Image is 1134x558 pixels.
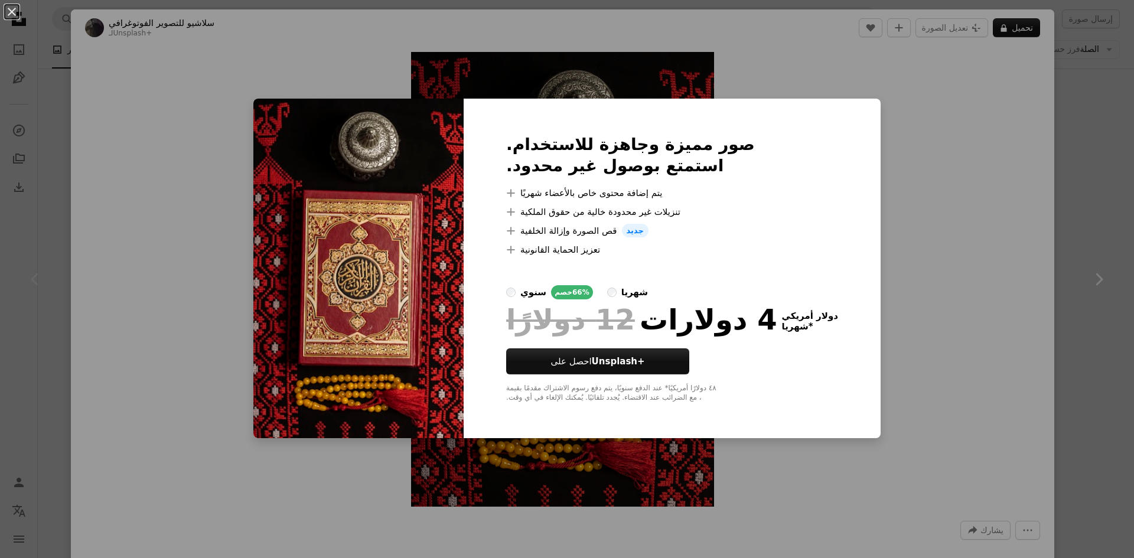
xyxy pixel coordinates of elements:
[520,244,600,255] font: تعزيز الحماية القانونية
[506,393,702,402] font: ، مع الضرائب عند الاقتضاء. يُجدد تلقائيًا. يُمكنك الإلغاء في أي وقت.
[506,135,755,154] font: صور مميزة وجاهزة للاستخدام.
[555,288,572,296] font: خصم
[640,303,777,336] font: 4 دولارات
[520,287,546,298] font: سنوي
[782,321,809,332] font: شهريا
[520,226,617,236] font: قص الصورة وإزالة الخلفية
[520,207,680,217] font: تنزيلات غير محدودة خالية من حقوق الملكية
[506,156,724,175] font: استمتع بوصول غير محدود.
[506,348,689,374] button: احصل علىUnsplash+
[627,226,644,235] font: جديد
[506,303,635,336] font: 12 دولارًا
[506,288,516,297] input: سنويخصم66%
[551,356,592,367] font: احصل على
[592,356,645,367] font: Unsplash+
[520,188,662,198] font: يتم إضافة محتوى خاص بالأعضاء شهريًا
[621,287,648,298] font: شهريا
[607,288,617,297] input: شهريا
[253,99,464,439] img: premium_photo-1678556962274-35a6edb63dc4
[669,384,716,392] font: ٤٨ دولارًا أمريكيًا
[782,311,838,321] font: دولار أمريكي
[572,288,589,296] font: 66%
[506,384,668,392] font: * عند الدفع سنويًا، يتم دفع رسوم الاشتراك مقدمًا بقيمة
